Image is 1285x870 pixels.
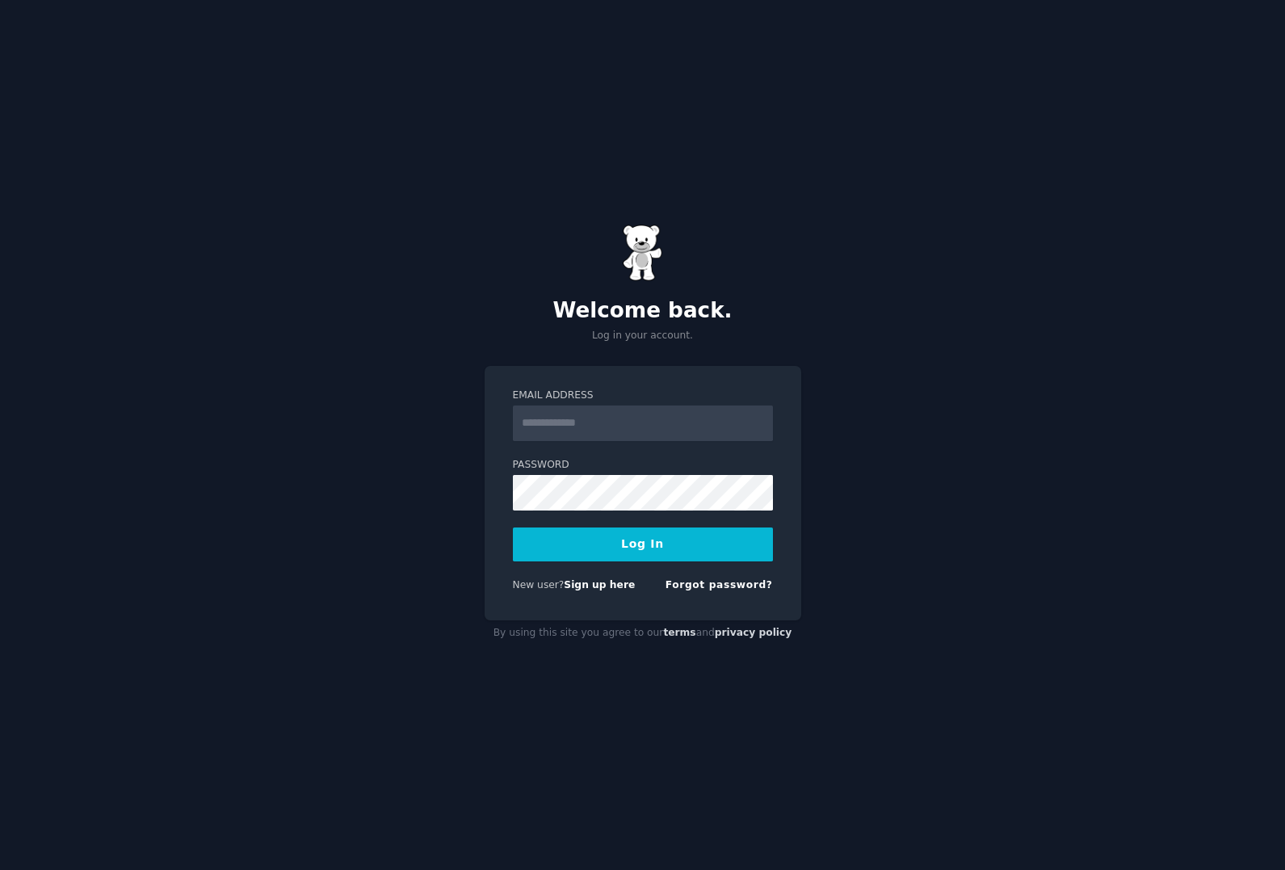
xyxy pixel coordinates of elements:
[623,225,663,281] img: Gummy Bear
[485,298,801,324] h2: Welcome back.
[513,389,773,403] label: Email Address
[564,579,635,591] a: Sign up here
[513,527,773,561] button: Log In
[513,579,565,591] span: New user?
[715,627,792,638] a: privacy policy
[485,620,801,646] div: By using this site you agree to our and
[485,329,801,343] p: Log in your account.
[513,458,773,473] label: Password
[663,627,695,638] a: terms
[666,579,773,591] a: Forgot password?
